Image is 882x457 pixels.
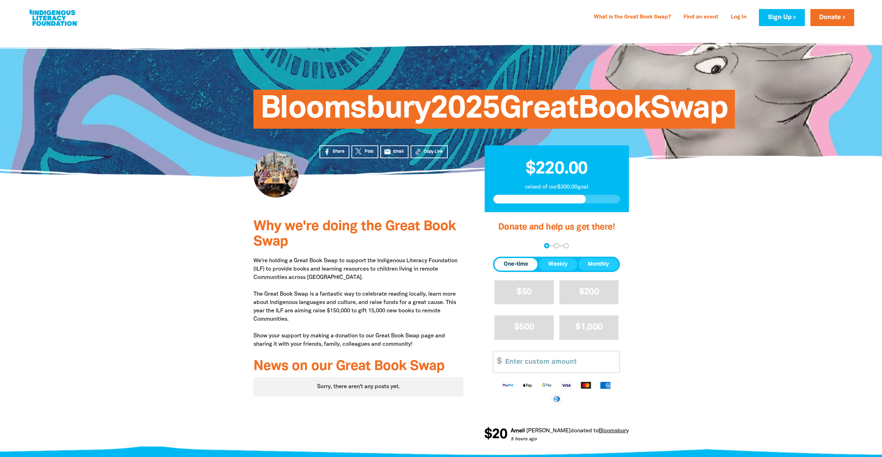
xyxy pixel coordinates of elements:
div: Sorry, there aren't any posts yet. [253,377,464,396]
a: Post [351,145,378,158]
img: Mastercard logo [576,381,596,389]
button: Copy Link [411,145,448,158]
span: Share [333,149,345,155]
span: Bloomsbury2025GreatBookSwap [260,95,728,129]
a: What is the Great Book Swap? [590,12,675,23]
em: [PERSON_NAME] [523,428,567,433]
a: Bloomsbury2025GreatBookSwap [596,428,680,433]
button: $1,000 [559,315,619,339]
em: Ameli [508,428,522,433]
img: American Express logo [596,381,615,389]
p: 5 hours ago [508,436,680,443]
span: $20 [481,428,504,442]
span: $ [493,351,502,372]
img: Visa logo [557,381,576,389]
a: Sign Up [759,9,804,26]
span: $200 [579,288,599,296]
img: Paypal logo [498,381,518,389]
a: Donate [810,9,854,26]
span: donated to [567,428,596,433]
p: We're holding a Great Book Swap to support the Indigenous Literacy Foundation (ILF) to provide bo... [253,257,464,348]
a: Share [319,145,349,158]
span: Why we're doing the Great Book Swap [253,220,456,248]
a: Log In [727,12,751,23]
a: emailEmail [380,145,409,158]
button: Navigate to step 1 of 3 to enter your donation amount [544,243,549,248]
button: Navigate to step 2 of 3 to enter your details [554,243,559,248]
img: Diners Club logo [547,395,566,403]
span: Email [393,149,404,155]
div: Donation frequency [493,257,620,272]
img: Apple Pay logo [518,381,537,389]
span: Copy Link [424,149,443,155]
span: $1,000 [575,323,602,331]
span: $220.00 [526,161,588,177]
button: Navigate to step 3 of 3 to enter your payment details [564,243,569,248]
span: Weekly [548,260,568,268]
span: Post [365,149,373,155]
span: Donate and help us get there! [498,223,615,231]
img: Google Pay logo [537,381,557,389]
span: $50 [517,288,532,296]
div: Available payment methods [493,376,620,408]
button: $50 [494,280,554,304]
p: raised of our $300.00 goal [493,183,620,191]
span: Monthly [588,260,609,268]
button: Weekly [539,258,577,271]
button: $500 [494,315,554,339]
input: Enter custom amount [500,351,620,372]
div: Donation stream [484,424,629,446]
span: $500 [514,323,534,331]
h3: News on our Great Book Swap [253,359,464,374]
button: One-time [494,258,537,271]
div: Paginated content [253,377,464,396]
span: One-time [504,260,528,268]
a: Find an event [679,12,722,23]
i: email [384,148,391,155]
button: Monthly [578,258,618,271]
button: $200 [559,280,619,304]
